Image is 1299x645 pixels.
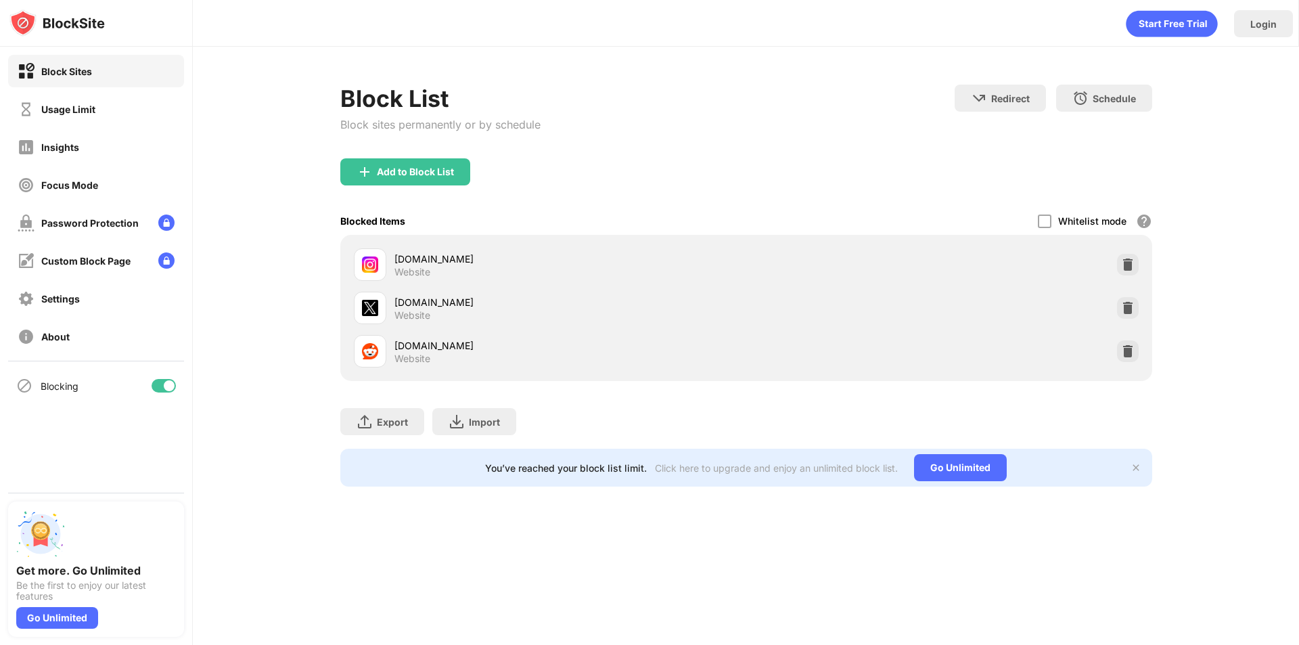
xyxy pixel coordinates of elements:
[18,290,35,307] img: settings-off.svg
[394,295,746,309] div: [DOMAIN_NAME]
[41,255,131,267] div: Custom Block Page
[41,104,95,115] div: Usage Limit
[18,63,35,80] img: block-on.svg
[340,85,541,112] div: Block List
[16,564,176,577] div: Get more. Go Unlimited
[914,454,1007,481] div: Go Unlimited
[469,416,500,428] div: Import
[16,510,65,558] img: push-unlimited.svg
[991,93,1030,104] div: Redirect
[41,179,98,191] div: Focus Mode
[394,266,430,278] div: Website
[394,309,430,321] div: Website
[1131,462,1141,473] img: x-button.svg
[394,252,746,266] div: [DOMAIN_NAME]
[41,331,70,342] div: About
[16,607,98,629] div: Go Unlimited
[18,101,35,118] img: time-usage-off.svg
[377,166,454,177] div: Add to Block List
[158,252,175,269] img: lock-menu.svg
[340,215,405,227] div: Blocked Items
[41,217,139,229] div: Password Protection
[362,300,378,316] img: favicons
[485,462,647,474] div: You’ve reached your block list limit.
[394,353,430,365] div: Website
[394,338,746,353] div: [DOMAIN_NAME]
[9,9,105,37] img: logo-blocksite.svg
[41,380,78,392] div: Blocking
[362,257,378,273] img: favicons
[1093,93,1136,104] div: Schedule
[18,177,35,194] img: focus-off.svg
[18,252,35,269] img: customize-block-page-off.svg
[362,343,378,359] img: favicons
[16,378,32,394] img: blocking-icon.svg
[340,118,541,131] div: Block sites permanently or by schedule
[1126,10,1218,37] div: animation
[158,215,175,231] img: lock-menu.svg
[1250,18,1277,30] div: Login
[41,141,79,153] div: Insights
[18,139,35,156] img: insights-off.svg
[655,462,898,474] div: Click here to upgrade and enjoy an unlimited block list.
[377,416,408,428] div: Export
[41,66,92,77] div: Block Sites
[41,293,80,305] div: Settings
[18,328,35,345] img: about-off.svg
[1058,215,1126,227] div: Whitelist mode
[16,580,176,602] div: Be the first to enjoy our latest features
[18,215,35,231] img: password-protection-off.svg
